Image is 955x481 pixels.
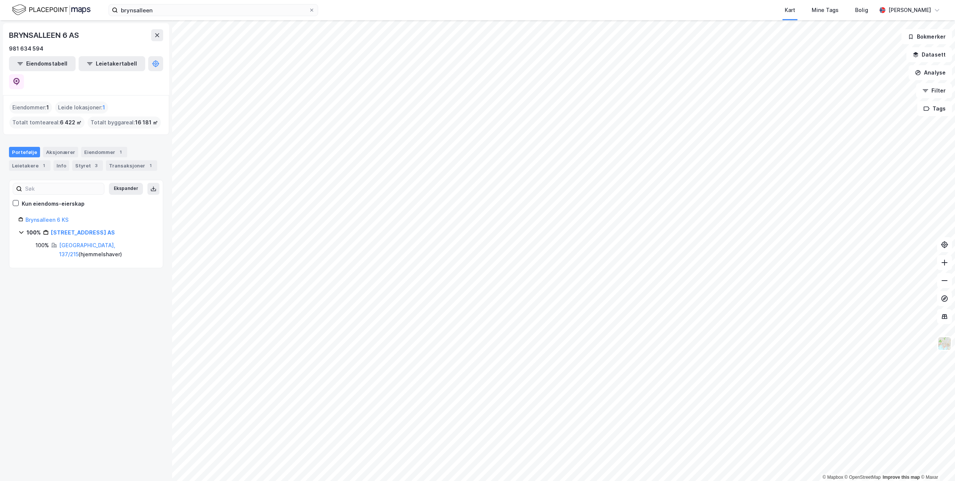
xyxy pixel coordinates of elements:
span: 1 [46,103,49,112]
button: Tags [917,101,952,116]
a: Mapbox [823,475,843,480]
div: 100% [27,228,41,237]
button: Filter [916,83,952,98]
div: 100% [36,241,49,250]
a: Improve this map [883,475,920,480]
input: Søk [22,183,104,194]
img: logo.f888ab2527a4732fd821a326f86c7f29.svg [12,3,91,16]
input: Søk på adresse, matrikkel, gårdeiere, leietakere eller personer [118,4,309,16]
div: Styret [72,160,103,171]
a: [STREET_ADDRESS] AS [51,229,115,236]
span: 1 [103,103,105,112]
div: Info [54,160,69,171]
span: 6 422 ㎡ [60,118,82,127]
iframe: Chat Widget [918,445,955,481]
span: 16 181 ㎡ [135,118,158,127]
div: Totalt tomteareal : [9,117,85,128]
div: Portefølje [9,147,40,157]
div: Kart [785,6,795,15]
button: Analyse [909,65,952,80]
div: Aksjonærer [43,147,78,157]
div: BRYNSALLEEN 6 AS [9,29,80,41]
div: Eiendommer : [9,102,52,114]
img: Z [937,336,952,351]
div: ( hjemmelshaver ) [59,241,154,259]
div: Transaksjoner [106,160,157,171]
a: [GEOGRAPHIC_DATA], 137/215 [59,242,115,257]
button: Ekspander [109,183,143,195]
div: Kun eiendoms-eierskap [22,199,85,208]
div: Mine Tags [812,6,839,15]
div: Totalt byggareal : [88,117,161,128]
div: Leide lokasjoner : [55,102,108,114]
div: 1 [40,162,48,169]
div: 981 634 594 [9,44,43,53]
div: 1 [117,148,124,156]
button: Leietakertabell [79,56,145,71]
a: Brynsalleen 6 KS [25,217,68,223]
div: [PERSON_NAME] [888,6,931,15]
div: 1 [147,162,154,169]
button: Bokmerker [901,29,952,44]
div: 3 [92,162,100,169]
div: Leietakere [9,160,51,171]
button: Datasett [906,47,952,62]
div: Eiendommer [81,147,127,157]
a: OpenStreetMap [845,475,881,480]
button: Eiendomstabell [9,56,76,71]
div: Bolig [855,6,868,15]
